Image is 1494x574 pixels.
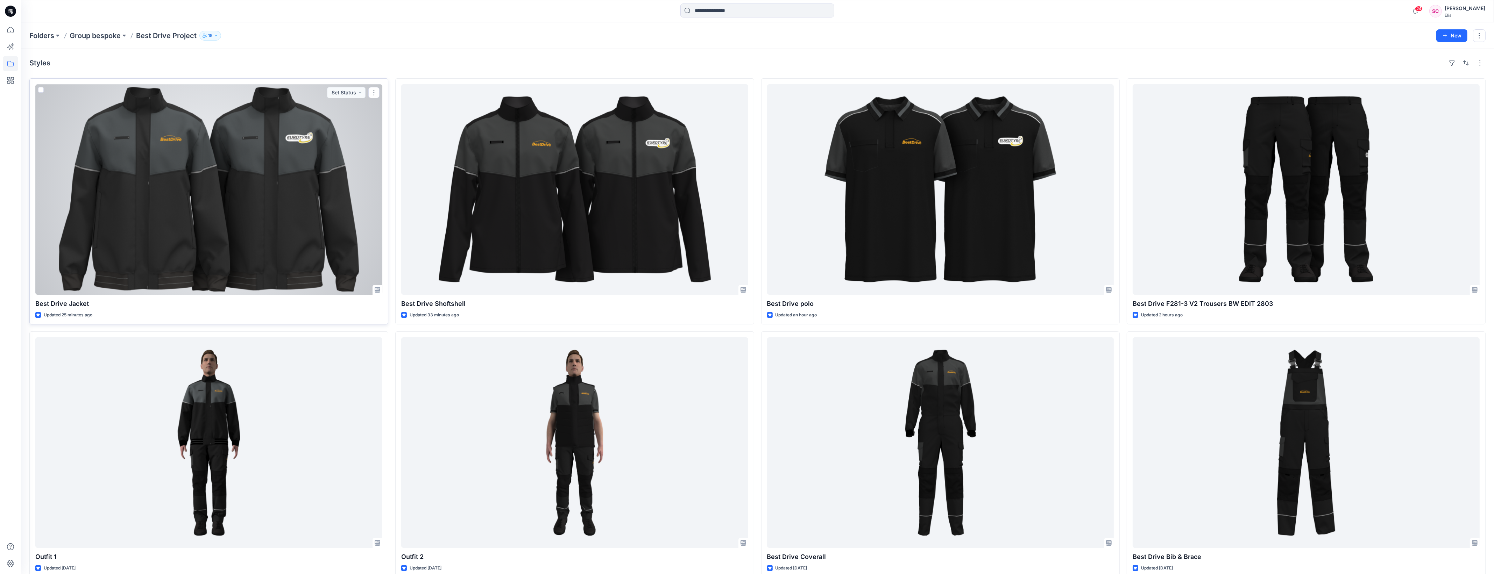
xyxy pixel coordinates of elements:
h4: Styles [29,59,50,67]
p: Updated [DATE] [44,565,76,572]
a: Best Drive polo [767,84,1114,295]
p: Best Drive Shoftshell [401,299,748,309]
p: Best Drive F281-3 V2 Trousers BW EDIT 2803 [1133,299,1480,309]
a: Best Drive Coverall [767,337,1114,548]
div: [PERSON_NAME] [1445,4,1485,13]
p: Updated 25 minutes ago [44,311,92,319]
p: Best Drive Bib & Brace [1133,552,1480,562]
a: Best Drive Shoftshell [401,84,748,295]
p: Outfit 2 [401,552,748,562]
a: Outfit 1 [35,337,382,548]
a: Outfit 2 [401,337,748,548]
p: Updated [DATE] [776,565,807,572]
div: SC [1429,5,1442,17]
p: 15 [208,32,212,40]
a: Best Drive Jacket [35,84,382,295]
p: Best Drive Project [136,31,197,41]
p: Updated [DATE] [410,565,441,572]
p: Best Drive Coverall [767,552,1114,562]
p: Updated 33 minutes ago [410,311,459,319]
a: Best Drive Bib & Brace [1133,337,1480,548]
p: Updated 2 hours ago [1141,311,1183,319]
span: 24 [1415,6,1423,12]
p: Best Drive polo [767,299,1114,309]
button: 15 [199,31,221,41]
p: Updated [DATE] [1141,565,1173,572]
p: Best Drive Jacket [35,299,382,309]
a: Folders [29,31,54,41]
a: Best Drive F281-3 V2 Trousers BW EDIT 2803 [1133,84,1480,295]
a: Group bespoke [70,31,121,41]
button: New [1436,29,1467,42]
p: Outfit 1 [35,552,382,562]
p: Updated an hour ago [776,311,817,319]
div: Elis [1445,13,1485,18]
